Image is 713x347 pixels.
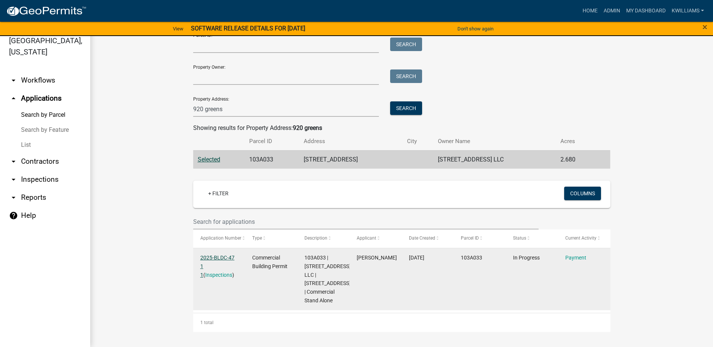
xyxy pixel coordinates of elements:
datatable-header-cell: Type [245,229,297,247]
button: Don't show again [454,23,497,35]
a: Payment [565,255,586,261]
span: × [702,22,707,32]
a: Inspections [205,272,232,278]
datatable-header-cell: Status [506,229,558,247]
td: [STREET_ADDRESS] [299,150,403,169]
span: Description [304,235,327,241]
button: Close [702,23,707,32]
div: ( ) [200,253,238,279]
th: Parcel ID [245,133,299,150]
a: Admin [601,4,623,18]
th: City [403,133,433,150]
i: arrow_drop_down [9,175,18,184]
i: help [9,211,18,220]
datatable-header-cell: Application Number [193,229,245,247]
th: Address [299,133,403,150]
a: kwilliams [669,4,707,18]
button: Search [390,38,422,51]
span: Current Activity [565,235,596,241]
strong: 920 greens [293,124,322,131]
span: In Progress [513,255,540,261]
a: + Filter [202,187,235,200]
span: 103A033 [461,255,482,261]
span: Commercial Building Permit [252,255,288,269]
span: 103A033 | 920 GREENSBORO ROAD LLC | 920 GREENSBORO RD | Commercial Stand Alone [304,255,351,303]
datatable-header-cell: Parcel ID [454,229,506,247]
span: Applicant [357,235,376,241]
span: Date Created [409,235,435,241]
td: 103A033 [245,150,299,169]
button: Search [390,69,422,83]
th: Owner Name [433,133,556,150]
datatable-header-cell: Description [297,229,350,247]
i: arrow_drop_up [9,94,18,103]
strong: SOFTWARE RELEASE DETAILS FOR [DATE] [191,25,305,32]
datatable-header-cell: Date Created [402,229,454,247]
datatable-header-cell: Applicant [350,229,402,247]
a: Home [580,4,601,18]
datatable-header-cell: Current Activity [558,229,610,247]
a: Selected [198,156,220,163]
input: Search for applications [193,214,539,229]
span: Parcel ID [461,235,479,241]
i: arrow_drop_down [9,193,18,202]
td: [STREET_ADDRESS] LLC [433,150,556,169]
button: Columns [564,187,601,200]
i: arrow_drop_down [9,76,18,85]
span: Type [252,235,262,241]
div: 1 total [193,313,610,332]
a: 2025-BLDC-47 1 1 [200,255,235,278]
th: Acres [556,133,595,150]
span: Robert W Nash [357,255,397,261]
span: 09/15/2025 [409,255,424,261]
i: arrow_drop_down [9,157,18,166]
a: View [170,23,186,35]
span: Status [513,235,526,241]
div: Showing results for Property Address: [193,124,610,133]
td: 2.680 [556,150,595,169]
button: Search [390,101,422,115]
span: Application Number [200,235,241,241]
a: My Dashboard [623,4,669,18]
